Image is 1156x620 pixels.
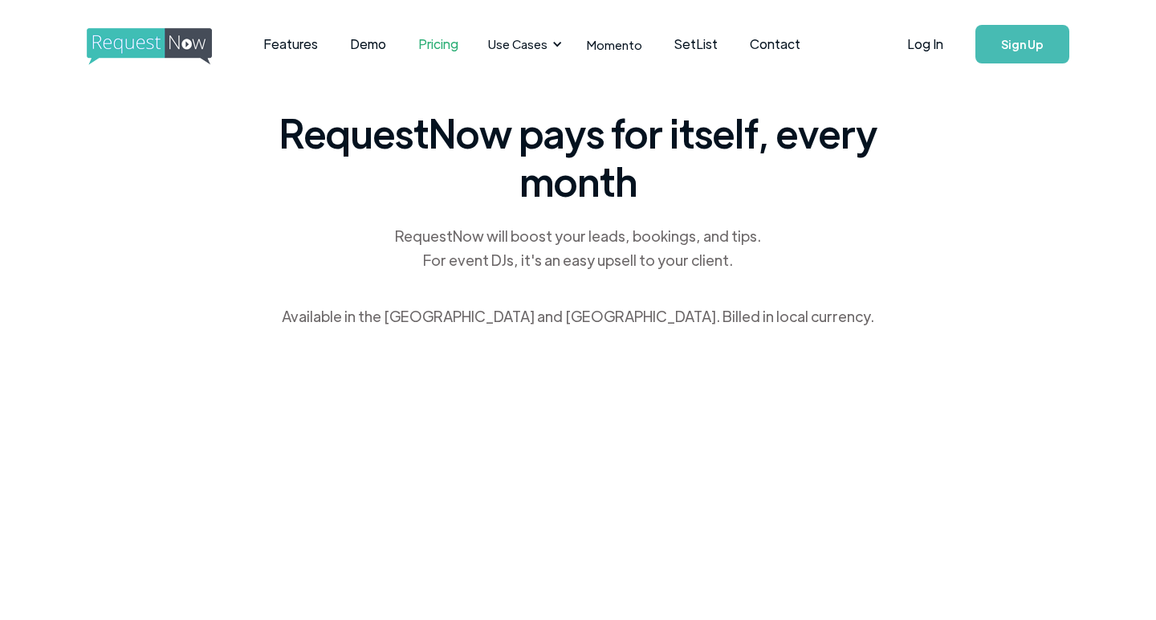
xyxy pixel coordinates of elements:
span: RequestNow pays for itself, every month [273,108,883,205]
div: Available in the [GEOGRAPHIC_DATA] and [GEOGRAPHIC_DATA]. Billed in local currency. [282,304,874,328]
a: Demo [334,19,402,69]
a: Momento [571,21,658,68]
a: Sign Up [975,25,1069,63]
div: RequestNow will boost your leads, bookings, and tips. For event DJs, it's an easy upsell to your ... [393,224,763,272]
a: Pricing [402,19,474,69]
a: Contact [734,19,816,69]
a: home [87,28,207,60]
a: Features [247,19,334,69]
div: Use Cases [488,35,547,53]
a: SetList [658,19,734,69]
a: Log In [891,16,959,72]
div: Use Cases [478,19,567,69]
img: requestnow logo [87,28,242,65]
